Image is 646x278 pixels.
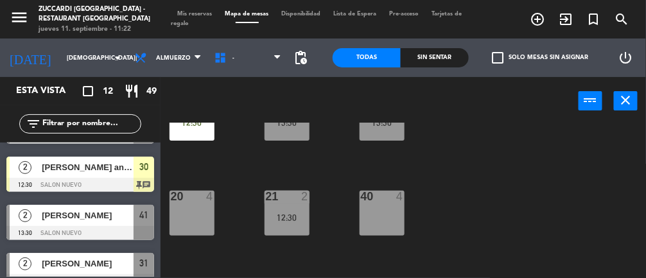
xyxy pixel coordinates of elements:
span: 30 [139,159,148,175]
span: [PERSON_NAME] [42,209,134,222]
span: Mis reservas [171,11,219,17]
i: close [618,92,634,108]
div: 13:30 [265,118,310,127]
div: 2 [301,191,309,202]
span: Pre-acceso [383,11,426,17]
div: Zuccardi [GEOGRAPHIC_DATA] - Restaurant [GEOGRAPHIC_DATA] [39,4,152,24]
span: 31 [139,256,148,271]
div: Sin sentar [401,48,469,67]
i: arrow_drop_down [110,50,125,65]
div: Esta vista [6,83,92,99]
i: search [615,12,630,27]
span: 2 [19,209,31,222]
i: exit_to_app [558,12,573,27]
span: 49 [146,84,157,99]
button: menu [10,8,29,31]
i: turned_in_not [586,12,602,27]
div: 12:30 [265,213,310,222]
div: 4 [396,191,404,202]
div: 21 [266,191,266,202]
div: Todas [333,48,401,67]
div: 12:30 [170,118,214,127]
div: 4 [206,191,214,202]
label: Solo mesas sin asignar [492,52,588,64]
i: menu [10,8,29,27]
span: 2 [19,161,31,174]
div: 13:30 [360,118,405,127]
span: Mapa de mesas [219,11,275,17]
span: Disponibilidad [275,11,327,17]
span: Lista de Espera [327,11,383,17]
i: filter_list [26,116,41,132]
div: jueves 11. septiembre - 11:22 [39,24,152,34]
span: [PERSON_NAME] [42,257,134,270]
span: check_box_outline_blank [492,52,503,64]
button: close [614,91,638,110]
span: 2 [19,257,31,270]
span: Almuerzo [156,55,191,62]
span: 12 [103,84,113,99]
span: [PERSON_NAME] and [PERSON_NAME] [42,161,134,174]
i: restaurant [124,83,139,99]
button: power_input [579,91,602,110]
i: crop_square [80,83,96,99]
span: Tarjetas de regalo [171,11,462,26]
i: power_settings_new [618,50,633,65]
span: pending_actions [293,50,308,65]
i: add_circle_outline [530,12,545,27]
input: Filtrar por nombre... [41,117,141,131]
div: 40 [361,191,362,202]
i: power_input [583,92,598,108]
span: 41 [139,207,148,223]
span: - [232,55,234,62]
